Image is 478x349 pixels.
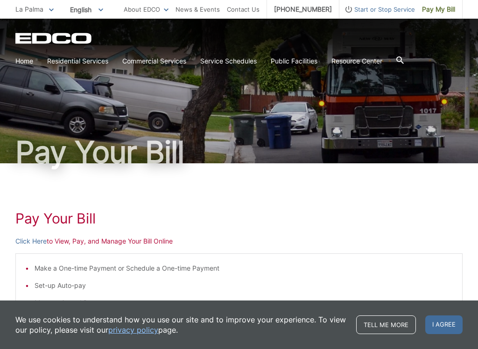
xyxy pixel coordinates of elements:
span: English [63,2,110,17]
p: We use cookies to understand how you use our site and to improve your experience. To view our pol... [15,314,347,335]
a: Resource Center [331,56,382,66]
a: EDCD logo. Return to the homepage. [15,33,93,44]
a: News & Events [176,4,220,14]
a: Commercial Services [122,56,186,66]
span: I agree [425,315,463,334]
a: privacy policy [108,325,158,335]
a: About EDCO [124,4,169,14]
a: Click Here [15,236,47,246]
span: La Palma [15,5,43,13]
h1: Pay Your Bill [15,137,463,167]
a: Contact Us [227,4,260,14]
a: Home [15,56,33,66]
span: Pay My Bill [422,4,455,14]
h1: Pay Your Bill [15,210,463,227]
a: Tell me more [356,315,416,334]
a: Public Facilities [271,56,317,66]
a: Service Schedules [200,56,257,66]
li: Manage Stored Payments [35,298,453,308]
a: Residential Services [47,56,108,66]
li: Set-up Auto-pay [35,280,453,291]
li: Make a One-time Payment or Schedule a One-time Payment [35,263,453,273]
p: to View, Pay, and Manage Your Bill Online [15,236,463,246]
